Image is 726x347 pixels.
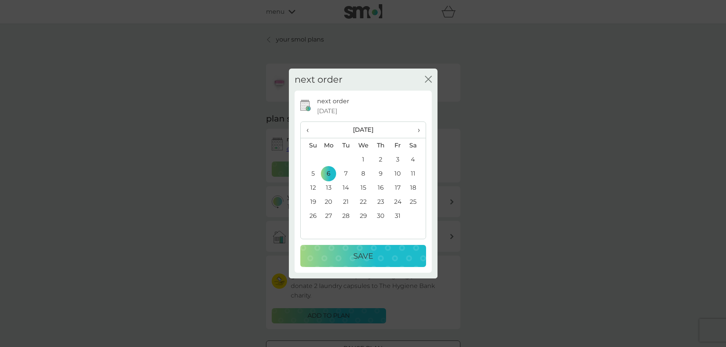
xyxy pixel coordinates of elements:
[372,181,389,195] td: 16
[389,152,406,166] td: 3
[354,195,372,209] td: 22
[389,209,406,223] td: 31
[301,181,320,195] td: 12
[320,181,338,195] td: 13
[320,209,338,223] td: 27
[406,195,425,209] td: 25
[320,166,338,181] td: 6
[372,138,389,153] th: Th
[317,96,349,106] p: next order
[354,138,372,153] th: We
[301,166,320,181] td: 5
[406,138,425,153] th: Sa
[317,106,337,116] span: [DATE]
[300,245,426,267] button: Save
[425,76,432,84] button: close
[389,166,406,181] td: 10
[337,166,354,181] td: 7
[354,181,372,195] td: 15
[372,152,389,166] td: 2
[301,195,320,209] td: 19
[306,122,314,138] span: ‹
[353,250,373,262] p: Save
[337,181,354,195] td: 14
[301,138,320,153] th: Su
[354,209,372,223] td: 29
[389,195,406,209] td: 24
[389,181,406,195] td: 17
[406,152,425,166] td: 4
[372,209,389,223] td: 30
[337,138,354,153] th: Tu
[406,166,425,181] td: 11
[354,166,372,181] td: 8
[337,209,354,223] td: 28
[337,195,354,209] td: 21
[406,181,425,195] td: 18
[320,195,338,209] td: 20
[295,74,343,85] h2: next order
[320,138,338,153] th: Mo
[301,209,320,223] td: 26
[372,166,389,181] td: 9
[372,195,389,209] td: 23
[412,122,420,138] span: ›
[389,138,406,153] th: Fr
[320,122,407,138] th: [DATE]
[354,152,372,166] td: 1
